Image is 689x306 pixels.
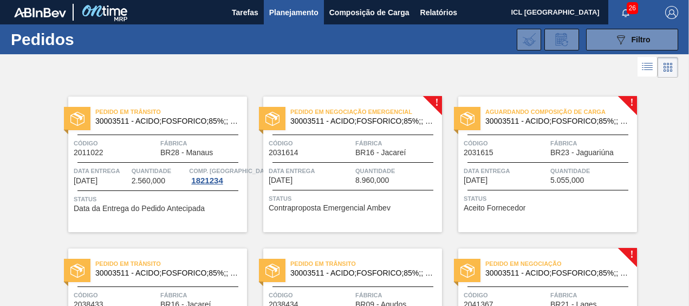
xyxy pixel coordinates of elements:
span: 8.960,000 [355,176,389,184]
span: 5.055,000 [550,176,584,184]
span: BR28 - Manaus [160,149,213,157]
span: 30003511 - ACIDO;FOSFORICO;85%;; CONTAINER [95,269,238,277]
h1: Pedidos [11,33,160,46]
span: Código [269,290,353,301]
span: Comp. Carga [189,165,273,176]
div: Visão em Cards [658,57,678,78]
img: TNhmsLtSVTkK8tSr43FrP2fwEKptu5GPRR3wAAAABJRU5ErkJggg== [14,8,66,17]
img: Logout [665,6,678,19]
span: Código [74,138,158,149]
span: Aceito Fornecedor [464,204,525,212]
a: Comp. [GEOGRAPHIC_DATA]1821234 [189,165,244,185]
img: status [265,264,279,278]
span: BR23 - Jaguariúna [550,149,614,157]
span: Status [74,194,244,205]
span: Data da Entrega do Pedido Antecipada [74,205,205,213]
span: Filtro [632,35,651,44]
span: Pedido em Negociação [485,258,637,269]
span: Pedido em Trânsito [95,258,247,269]
span: 2031615 [464,149,493,157]
div: Visão em Lista [638,57,658,78]
img: status [460,112,474,126]
div: 1821234 [189,176,225,185]
span: 26 [627,2,638,14]
span: Relatórios [420,6,457,19]
span: Quantidade [132,165,187,176]
img: status [265,112,279,126]
span: Pedido em Negociação Emergencial [290,106,442,117]
span: Status [464,193,634,204]
span: 02/10/2025 [464,176,487,184]
span: Fábrica [160,290,244,301]
span: Fábrica [355,290,439,301]
img: status [460,264,474,278]
span: 2011022 [74,149,103,157]
span: Quantidade [550,165,634,176]
span: 2031614 [269,149,298,157]
span: Fábrica [550,138,634,149]
span: Pedido em Trânsito [290,258,442,269]
span: Quantidade [355,165,439,176]
span: 30003511 - ACIDO;FOSFORICO;85%;; CONTAINER [485,117,628,125]
span: Código [464,290,548,301]
img: status [70,112,84,126]
a: !statusAguardando Composição de Carga30003511 - ACIDO;FOSFORICO;85%;; CONTAINERCódigo2031615Fábri... [442,97,637,232]
span: 29/09/2025 [269,176,292,184]
span: 2.560,000 [132,177,165,185]
span: 30003511 - ACIDO;FOSFORICO;85%;; CONTAINER [485,269,628,277]
div: Solicitação de Revisão de Pedidos [544,29,579,50]
span: Fábrica [160,138,244,149]
span: Contraproposta Emergencial Ambev [269,204,391,212]
span: Código [269,138,353,149]
span: Planejamento [269,6,318,19]
span: Aguardando Composição de Carga [485,106,637,117]
span: Composição de Carga [329,6,409,19]
span: BR16 - Jacareí [355,149,406,157]
span: Pedido em Trânsito [95,106,247,117]
span: Data entrega [74,165,129,176]
span: Data entrega [464,165,548,176]
span: Código [74,290,158,301]
span: 30003511 - ACIDO;FOSFORICO;85%;; CONTAINER [290,117,433,125]
img: status [70,264,84,278]
a: !statusPedido em Negociação Emergencial30003511 - ACIDO;FOSFORICO;85%;; CONTAINERCódigo2031614Fáb... [247,97,442,232]
a: statusPedido em Trânsito30003511 - ACIDO;FOSFORICO;85%;; CONTAINERCódigo2011022FábricaBR28 - Mana... [52,97,247,232]
button: Notificações [608,5,643,20]
span: Fábrica [355,138,439,149]
span: Código [464,138,548,149]
div: Importar Negociações dos Pedidos [517,29,541,50]
span: Tarefas [232,6,258,19]
span: Status [269,193,439,204]
span: Fábrica [550,290,634,301]
span: 30003511 - ACIDO;FOSFORICO;85%;; CONTAINER [95,117,238,125]
span: 26/09/2025 [74,177,97,185]
span: Data entrega [269,165,353,176]
span: 30003511 - ACIDO;FOSFORICO;85%;; CONTAINER [290,269,433,277]
button: Filtro [586,29,678,50]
